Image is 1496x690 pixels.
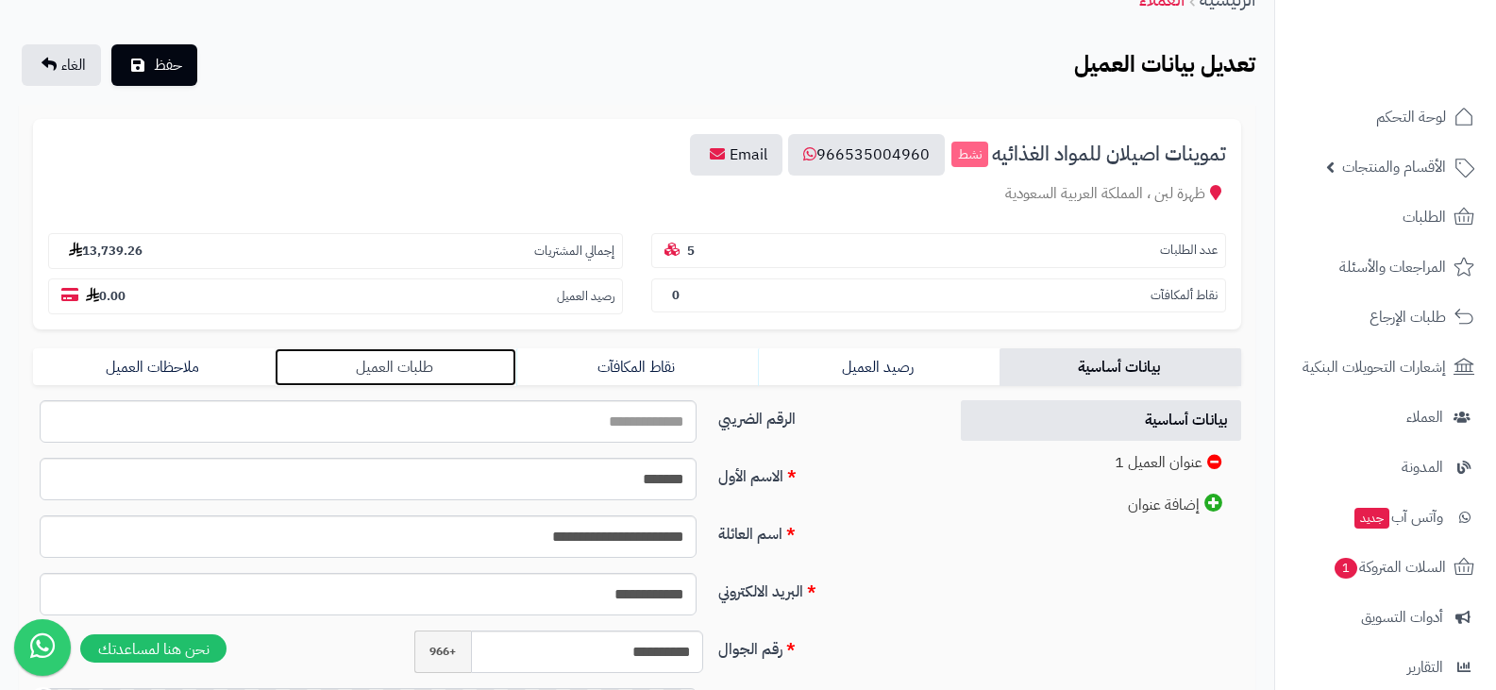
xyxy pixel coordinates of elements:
[61,54,86,76] span: الغاء
[711,631,939,661] label: رقم الجوال
[1286,595,1485,640] a: أدوات التسويق
[111,44,197,86] button: حفظ
[1339,254,1446,280] span: المراجعات والأسئلة
[711,400,939,430] label: الرقم الضريبي
[33,348,275,386] a: ملاحظات العميل
[1286,545,1485,590] a: السلات المتروكة1
[1160,242,1218,260] small: عدد الطلبات
[1407,654,1443,681] span: التقارير
[1286,445,1485,490] a: المدونة
[1151,287,1218,305] small: نقاط ألمكافآت
[1333,554,1446,581] span: السلات المتروكة
[48,183,1226,205] div: ظهرة لبن ، المملكة العربية السعودية
[1376,104,1446,130] span: لوحة التحكم
[672,286,680,304] b: 0
[1303,354,1446,380] span: إشعارات التحويلات البنكية
[961,400,1242,441] a: بيانات أساسية
[1354,508,1389,529] span: جديد
[758,348,1000,386] a: رصيد العميل
[1353,504,1443,530] span: وآتس آب
[414,631,471,673] span: +966
[687,242,695,260] b: 5
[992,143,1226,165] span: تموينات اصيلان للمواد الغذائيه
[711,458,939,488] label: الاسم الأول
[1286,495,1485,540] a: وآتس آبجديد
[534,243,614,261] small: إجمالي المشتريات
[1402,454,1443,480] span: المدونة
[1370,304,1446,330] span: طلبات الإرجاع
[1286,645,1485,690] a: التقارير
[1406,404,1443,430] span: العملاء
[1286,244,1485,290] a: المراجعات والأسئلة
[788,134,945,176] a: 966535004960
[711,573,939,603] label: البريد الالكتروني
[1368,53,1478,93] img: logo-2.png
[1286,194,1485,240] a: الطلبات
[951,142,988,168] small: نشط
[275,348,516,386] a: طلبات العميل
[22,44,101,86] a: الغاء
[1000,348,1241,386] a: بيانات أساسية
[1335,558,1357,579] span: 1
[1074,47,1255,81] b: تعديل بيانات العميل
[1361,604,1443,631] span: أدوات التسويق
[154,54,182,76] span: حفظ
[1286,295,1485,340] a: طلبات الإرجاع
[1286,395,1485,440] a: العملاء
[66,242,143,260] b: 13,739.26
[1342,154,1446,180] span: الأقسام والمنتجات
[557,288,614,306] small: رصيد العميل
[711,515,939,546] label: اسم العائلة
[516,348,758,386] a: نقاط المكافآت
[690,134,782,176] a: Email
[1286,94,1485,140] a: لوحة التحكم
[1286,345,1485,390] a: إشعارات التحويلات البنكية
[1403,204,1446,230] span: الطلبات
[961,484,1242,526] a: إضافة عنوان
[961,443,1242,483] a: عنوان العميل 1
[86,287,126,305] b: 0.00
